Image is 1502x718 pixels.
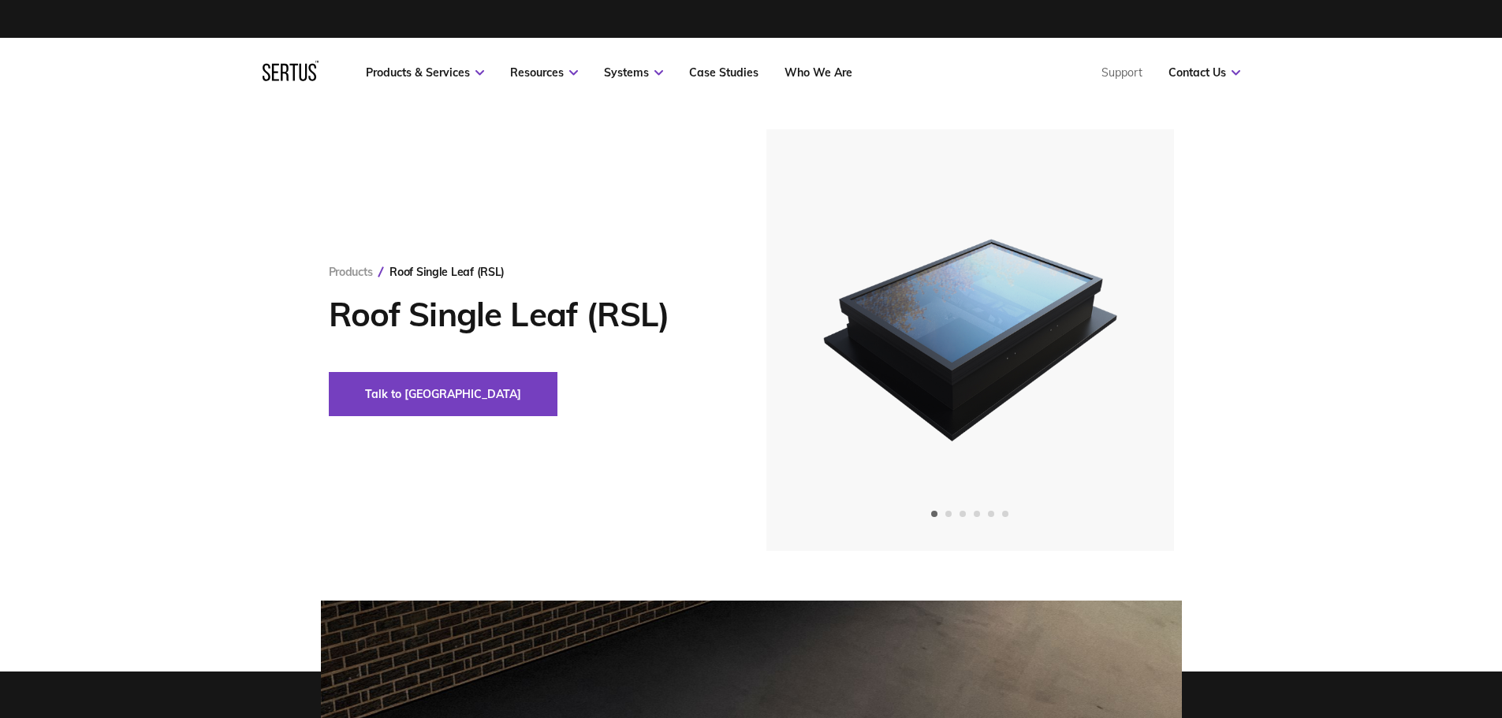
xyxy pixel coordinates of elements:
button: Talk to [GEOGRAPHIC_DATA] [329,372,557,416]
a: Case Studies [689,65,758,80]
span: Go to slide 5 [988,511,994,517]
span: Go to slide 4 [974,511,980,517]
h1: Roof Single Leaf (RSL) [329,295,719,334]
a: Products & Services [366,65,484,80]
a: Resources [510,65,578,80]
a: Support [1101,65,1142,80]
span: Go to slide 2 [945,511,952,517]
a: Who We Are [785,65,852,80]
a: Contact Us [1168,65,1240,80]
span: Go to slide 3 [960,511,966,517]
a: Systems [604,65,663,80]
a: Products [329,265,373,279]
iframe: Chat Widget [1218,535,1502,718]
span: Go to slide 6 [1002,511,1008,517]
